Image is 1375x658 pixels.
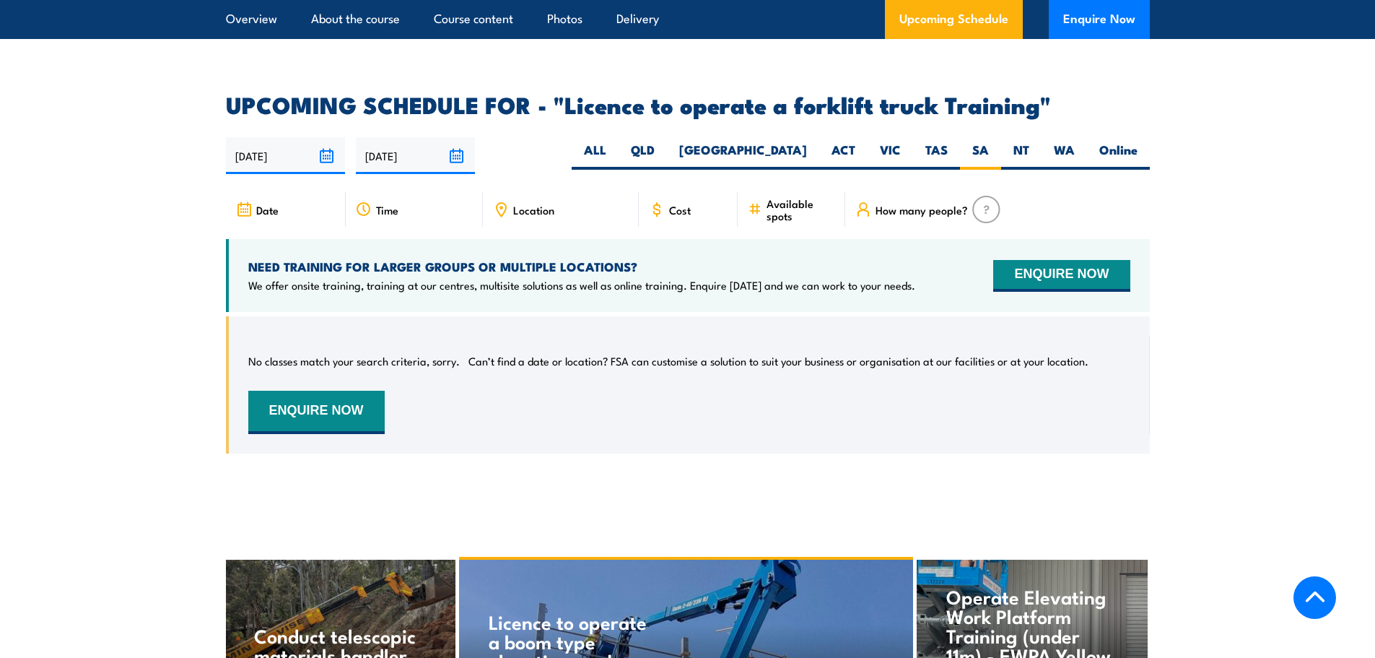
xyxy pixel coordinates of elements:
label: [GEOGRAPHIC_DATA] [667,142,819,170]
label: TAS [913,142,960,170]
span: How many people? [876,204,968,216]
span: Location [513,204,554,216]
label: Online [1087,142,1150,170]
button: ENQUIRE NOW [248,391,385,434]
h2: UPCOMING SCHEDULE FOR - "Licence to operate a forklift truck Training" [226,94,1150,114]
p: No classes match your search criteria, sorry. [248,354,460,368]
span: Date [256,204,279,216]
label: ALL [572,142,619,170]
input: From date [226,137,345,174]
label: QLD [619,142,667,170]
label: ACT [819,142,868,170]
label: VIC [868,142,913,170]
label: NT [1001,142,1042,170]
p: Can’t find a date or location? FSA can customise a solution to suit your business or organisation... [468,354,1088,368]
label: WA [1042,142,1087,170]
span: Available spots [767,197,835,222]
h4: NEED TRAINING FOR LARGER GROUPS OR MULTIPLE LOCATIONS? [248,259,915,274]
label: SA [960,142,1001,170]
span: Time [376,204,398,216]
p: We offer onsite training, training at our centres, multisite solutions as well as online training... [248,278,915,293]
button: ENQUIRE NOW [993,260,1130,292]
span: Cost [669,204,691,216]
input: To date [356,137,475,174]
